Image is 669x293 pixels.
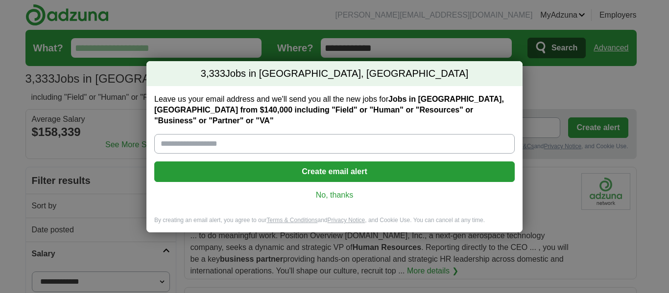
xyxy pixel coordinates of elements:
[266,217,317,224] a: Terms & Conditions
[201,67,225,81] span: 3,333
[146,216,523,232] div: By creating an email alert, you agree to our and , and Cookie Use. You can cancel at any time.
[162,190,507,201] a: No, thanks
[154,161,515,182] button: Create email alert
[154,95,504,125] strong: Jobs in [GEOGRAPHIC_DATA], [GEOGRAPHIC_DATA] from $140,000 including "Field" or "Human" or "Resou...
[328,217,365,224] a: Privacy Notice
[146,61,523,87] h2: Jobs in [GEOGRAPHIC_DATA], [GEOGRAPHIC_DATA]
[154,94,515,126] label: Leave us your email address and we'll send you all the new jobs for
